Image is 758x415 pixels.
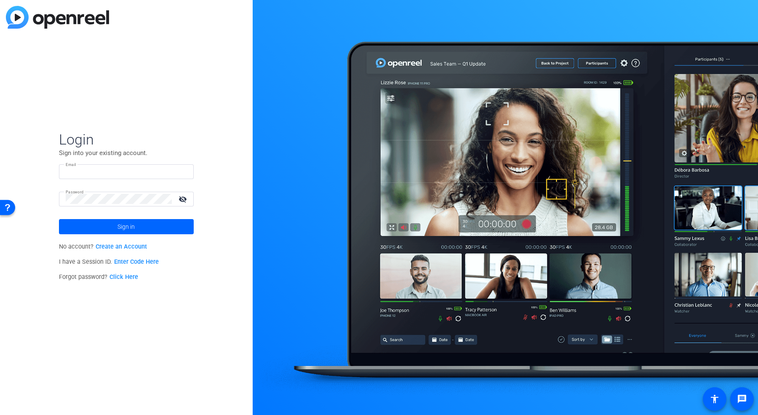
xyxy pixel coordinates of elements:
a: Enter Code Here [114,258,159,265]
img: blue-gradient.svg [6,6,109,29]
span: No account? [59,243,147,250]
a: Click Here [109,273,138,281]
mat-icon: accessibility [710,394,720,404]
span: Login [59,131,194,148]
mat-label: Email [66,162,76,167]
button: Sign in [59,219,194,234]
input: Enter Email Address [66,166,187,177]
span: Sign in [117,216,135,237]
a: Create an Account [96,243,147,250]
mat-icon: visibility_off [173,193,194,205]
mat-icon: message [737,394,747,404]
mat-label: Password [66,190,84,194]
span: I have a Session ID. [59,258,159,265]
span: Forgot password? [59,273,138,281]
p: Sign into your existing account. [59,148,194,158]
